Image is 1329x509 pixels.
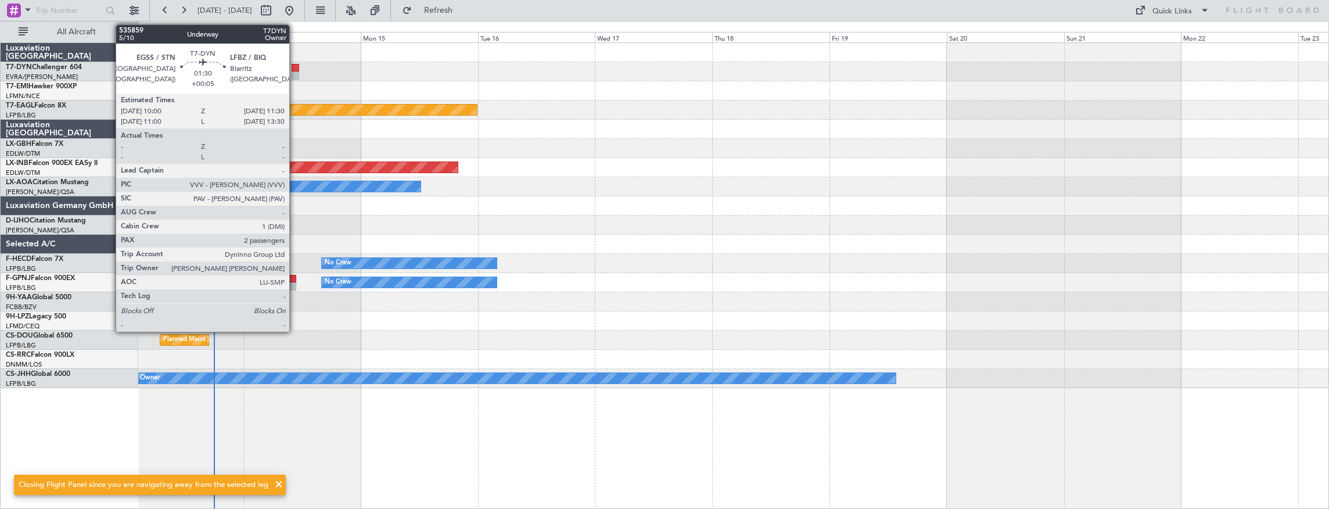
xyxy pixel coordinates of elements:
[6,352,31,359] span: CS-RRC
[6,102,66,109] a: T7-EAGLFalcon 8X
[6,332,33,339] span: CS-DOU
[397,1,466,20] button: Refresh
[6,83,28,90] span: T7-EMI
[6,92,40,101] a: LFMN/NCE
[6,256,31,263] span: F-HECD
[6,188,74,196] a: [PERSON_NAME]/QSA
[6,141,31,148] span: LX-GBH
[126,32,243,42] div: Sat 13
[1064,32,1181,42] div: Sun 21
[6,179,33,186] span: LX-AOA
[947,32,1064,42] div: Sat 20
[30,28,123,36] span: All Aircraft
[6,64,32,71] span: T7-DYN
[829,32,947,42] div: Fri 19
[478,32,595,42] div: Tue 16
[1129,1,1215,20] button: Quick Links
[6,160,28,167] span: LX-INB
[141,23,160,33] div: [DATE]
[6,217,86,224] a: D-IJHOCitation Mustang
[6,284,36,292] a: LFPB/LBG
[6,294,71,301] a: 9H-YAAGlobal 5000
[6,371,70,378] a: CS-JHHGlobal 6000
[6,275,75,282] a: F-GPNJFalcon 900EX
[6,313,66,320] a: 9H-LPZLegacy 500
[6,313,29,320] span: 9H-LPZ
[325,274,351,291] div: No Crew
[325,254,351,272] div: No Crew
[1181,32,1298,42] div: Mon 22
[6,141,63,148] a: LX-GBHFalcon 7X
[414,6,463,15] span: Refresh
[6,264,36,273] a: LFPB/LBG
[197,312,380,329] div: Planned Maint [GEOGRAPHIC_DATA] ([GEOGRAPHIC_DATA])
[6,341,36,350] a: LFPB/LBG
[13,23,126,41] button: All Aircraft
[6,360,42,369] a: DNMM/LOS
[6,217,30,224] span: D-IJHO
[163,331,346,349] div: Planned Maint [GEOGRAPHIC_DATA] ([GEOGRAPHIC_DATA])
[6,160,98,167] a: LX-INBFalcon 900EX EASy II
[19,479,268,491] div: Closing Flight Panel since you are navigating away from the selected leg
[197,5,252,16] span: [DATE] - [DATE]
[140,370,160,387] div: Owner
[6,322,39,331] a: LFMD/CEQ
[6,379,36,388] a: LFPB/LBG
[6,294,32,301] span: 9H-YAA
[6,332,73,339] a: CS-DOUGlobal 6500
[35,2,102,19] input: Trip Number
[6,73,78,81] a: EVRA/[PERSON_NAME]
[6,149,40,158] a: EDLW/DTM
[6,102,34,109] span: T7-EAGL
[6,371,31,378] span: CS-JHH
[6,303,37,311] a: FCBB/BZV
[95,159,278,176] div: Planned Maint [GEOGRAPHIC_DATA] ([GEOGRAPHIC_DATA])
[243,32,361,42] div: Sun 14
[361,32,478,42] div: Mon 15
[6,179,89,186] a: LX-AOACitation Mustang
[6,64,82,71] a: T7-DYNChallenger 604
[6,169,40,177] a: EDLW/DTM
[1152,6,1192,17] div: Quick Links
[6,83,77,90] a: T7-EMIHawker 900XP
[6,256,63,263] a: F-HECDFalcon 7X
[6,111,36,120] a: LFPB/LBG
[6,352,74,359] a: CS-RRCFalcon 900LX
[712,32,829,42] div: Thu 18
[6,275,31,282] span: F-GPNJ
[6,226,74,235] a: [PERSON_NAME]/QSA
[595,32,712,42] div: Wed 17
